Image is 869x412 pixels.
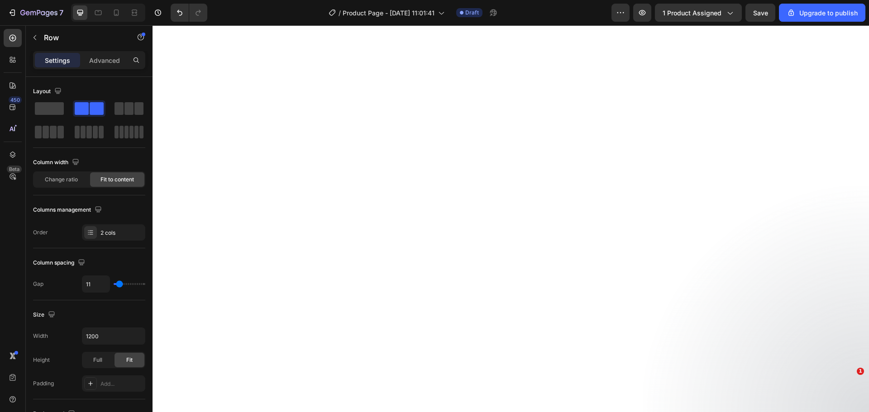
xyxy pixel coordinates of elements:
[100,175,134,184] span: Fit to content
[33,356,50,364] div: Height
[343,8,434,18] span: Product Page - [DATE] 11:01:41
[857,368,864,375] span: 1
[59,7,63,18] p: 7
[93,356,102,364] span: Full
[100,380,143,388] div: Add...
[100,229,143,237] div: 2 cols
[9,96,22,104] div: 450
[33,156,81,169] div: Column width
[33,332,48,340] div: Width
[153,25,869,412] iframe: To enrich screen reader interactions, please activate Accessibility in Grammarly extension settings
[33,280,43,288] div: Gap
[787,8,858,18] div: Upgrade to publish
[33,379,54,388] div: Padding
[33,257,87,269] div: Column spacing
[7,166,22,173] div: Beta
[655,4,742,22] button: 1 product assigned
[33,309,57,321] div: Size
[745,4,775,22] button: Save
[33,228,48,237] div: Order
[339,8,341,18] span: /
[126,356,133,364] span: Fit
[33,204,104,216] div: Columns management
[82,276,110,292] input: Auto
[838,381,860,403] iframe: Intercom live chat
[45,175,78,184] span: Change ratio
[753,9,768,17] span: Save
[779,4,865,22] button: Upgrade to publish
[45,56,70,65] p: Settings
[44,32,121,43] p: Row
[663,8,721,18] span: 1 product assigned
[89,56,120,65] p: Advanced
[171,4,207,22] div: Undo/Redo
[465,9,479,17] span: Draft
[82,328,145,344] input: Auto
[33,85,63,98] div: Layout
[4,4,67,22] button: 7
